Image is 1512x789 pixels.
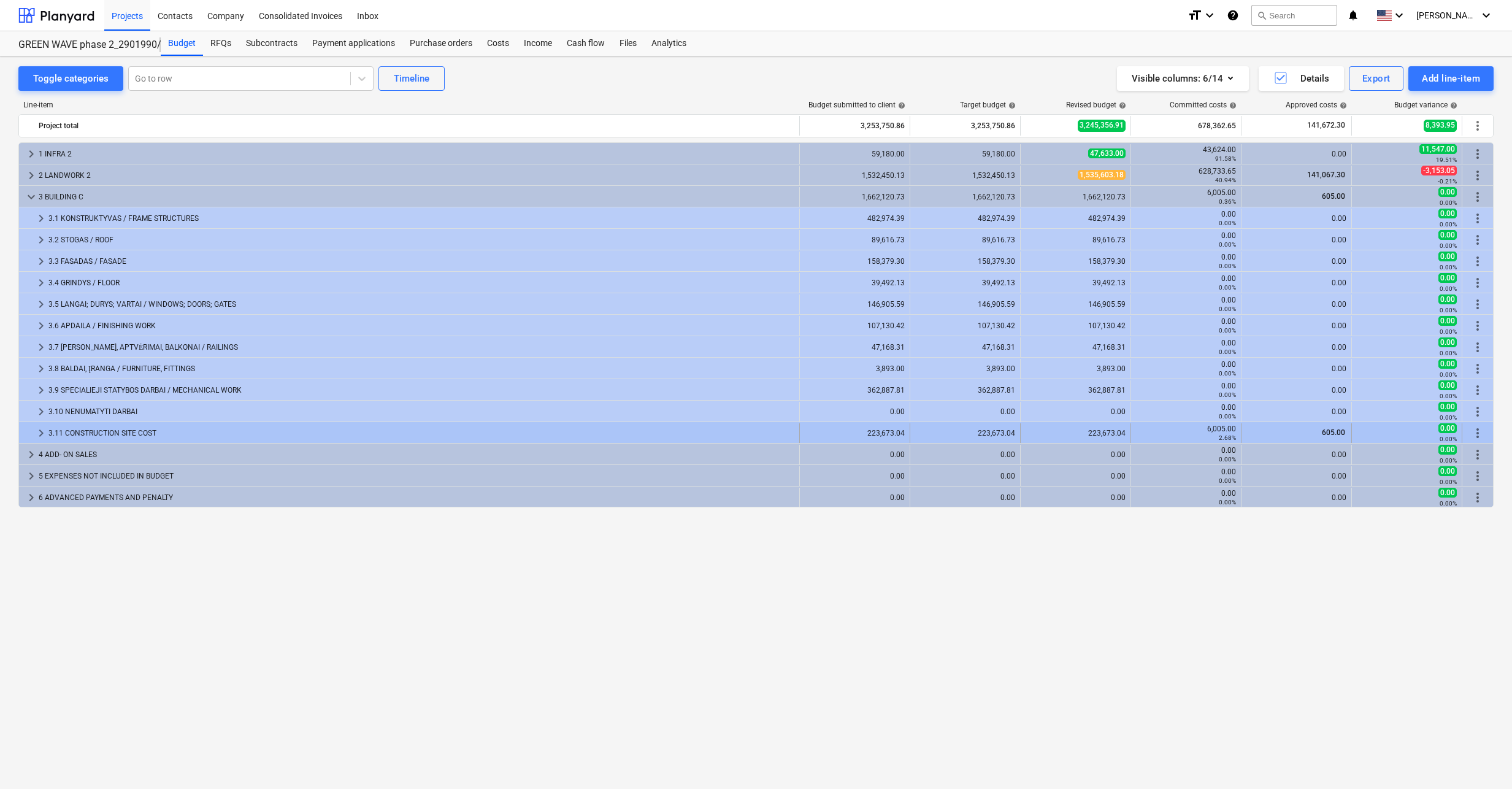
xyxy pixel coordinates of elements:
a: Files [612,31,644,56]
span: keyboard_arrow_right [34,211,48,226]
a: Subcontracts [239,31,305,56]
span: More actions [1470,426,1485,441]
div: 146,905.59 [805,300,905,309]
div: Costs [480,31,516,56]
div: 3.10 NENUMATYTI DARBAI [48,402,794,421]
div: 6,005.00 [1136,425,1236,442]
span: 141,672.30 [1306,120,1346,131]
span: help [1227,102,1237,109]
div: 3,253,750.86 [915,116,1015,136]
div: 89,616.73 [1026,236,1126,244]
div: Budget variance [1394,101,1457,109]
div: 3.8 BALDAI, ĮRANGA / FURNITURE, FITTINGS [48,359,794,379]
span: keyboard_arrow_right [34,318,48,333]
small: 0.00% [1219,391,1236,398]
small: 0.36% [1219,198,1236,205]
span: keyboard_arrow_right [34,361,48,376]
div: 3,893.00 [805,364,905,373]
div: 0.00 [1026,450,1126,459]
small: 0.00% [1440,479,1457,485]
div: 362,887.81 [915,386,1015,394]
span: More actions [1470,233,1485,247]
div: 1,662,120.73 [1026,193,1126,201]
span: More actions [1470,254,1485,269]
div: 6 ADVANCED PAYMENTS AND PENALTY [39,488,794,507]
div: 0.00 [1136,274,1236,291]
span: More actions [1470,340,1485,355]
small: 0.00% [1219,327,1236,334]
span: keyboard_arrow_right [24,490,39,505]
a: Budget [161,31,203,56]
div: 3.4 GRINDYS / FLOOR [48,273,794,293]
div: Approved costs [1286,101,1347,109]
span: More actions [1470,361,1485,376]
div: Add line-item [1422,71,1480,87]
small: 0.00% [1440,285,1457,292]
div: 0.00 [1136,489,1236,506]
small: 0.00% [1440,328,1457,335]
div: 482,974.39 [1026,214,1126,223]
button: Visible columns:6/14 [1117,66,1249,91]
small: 0.00% [1440,457,1457,464]
span: keyboard_arrow_right [24,168,39,183]
div: 678,362.65 [1136,116,1236,136]
small: 0.00% [1219,477,1236,484]
small: 0.00% [1440,500,1457,507]
div: 0.00 [1136,382,1236,399]
div: Visible columns : 6/14 [1132,71,1234,87]
div: 5 EXPENSES NOT INCLUDED IN BUDGET [39,466,794,486]
small: 0.00% [1219,284,1236,291]
div: 158,379.30 [805,257,905,266]
button: Export [1349,66,1404,91]
span: 0.00 [1438,337,1457,347]
span: keyboard_arrow_right [34,404,48,419]
div: 3.11 CONSTRUCTION SITE COST [48,423,794,443]
div: 3,893.00 [1026,364,1126,373]
small: 0.00% [1219,499,1236,506]
div: 43,624.00 [1136,145,1236,163]
div: Analytics [644,31,694,56]
span: keyboard_arrow_right [34,426,48,441]
span: -3,153.05 [1421,166,1457,175]
span: 0.00 [1438,359,1457,369]
div: 0.00 [915,450,1015,459]
div: 0.00 [915,472,1015,480]
span: More actions [1470,318,1485,333]
div: 0.00 [1136,296,1236,313]
span: 0.00 [1438,187,1457,197]
span: help [1337,102,1347,109]
div: Income [516,31,559,56]
small: 0.00% [1440,199,1457,206]
small: 0.00% [1440,221,1457,228]
small: 0.00% [1219,456,1236,463]
a: Purchase orders [402,31,480,56]
div: Line-item [18,101,800,109]
div: 482,974.39 [805,214,905,223]
span: keyboard_arrow_right [34,233,48,247]
div: 3.6 APDAILA / FINISHING WORK [48,316,794,336]
div: 3,253,750.86 [805,116,905,136]
small: 0.00% [1219,263,1236,269]
div: 0.00 [1136,231,1236,248]
a: Cash flow [559,31,612,56]
div: Export [1362,71,1391,87]
span: More actions [1470,168,1485,183]
div: 0.00 [1246,236,1346,244]
span: keyboard_arrow_right [34,297,48,312]
div: 146,905.59 [1026,300,1126,309]
div: 0.00 [1136,339,1236,356]
div: Target budget [960,101,1016,109]
span: help [896,102,905,109]
div: 0.00 [1026,472,1126,480]
small: 0.00% [1219,370,1236,377]
div: 0.00 [1246,493,1346,502]
small: 0.00% [1440,242,1457,249]
div: 0.00 [915,493,1015,502]
a: Payment applications [305,31,402,56]
div: 0.00 [1246,279,1346,287]
div: 0.00 [1136,360,1236,377]
div: 2 LANDWORK 2 [39,166,794,185]
div: Budget submitted to client [808,101,905,109]
div: 6,005.00 [1136,188,1236,206]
